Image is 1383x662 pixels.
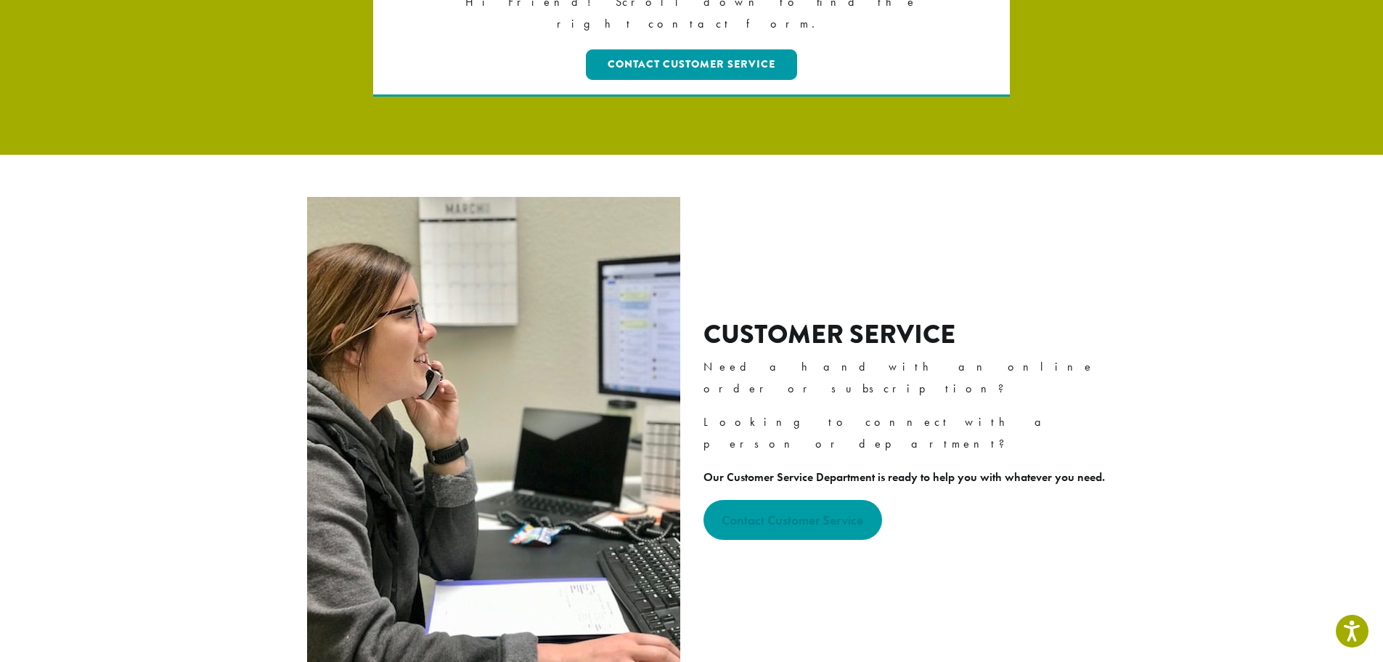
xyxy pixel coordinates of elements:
a: Contact Customer Service [586,49,797,80]
a: Contact Customer Service [703,500,883,540]
p: Looking to connect with a person or department? [703,411,1117,455]
p: Need a hand with an online order or subscription? [703,356,1117,400]
strong: Contact Customer Service [722,512,863,528]
strong: Our Customer Service Department is ready to help you with whatever you need. [703,469,1105,485]
h2: Customer Service [703,319,1117,350]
